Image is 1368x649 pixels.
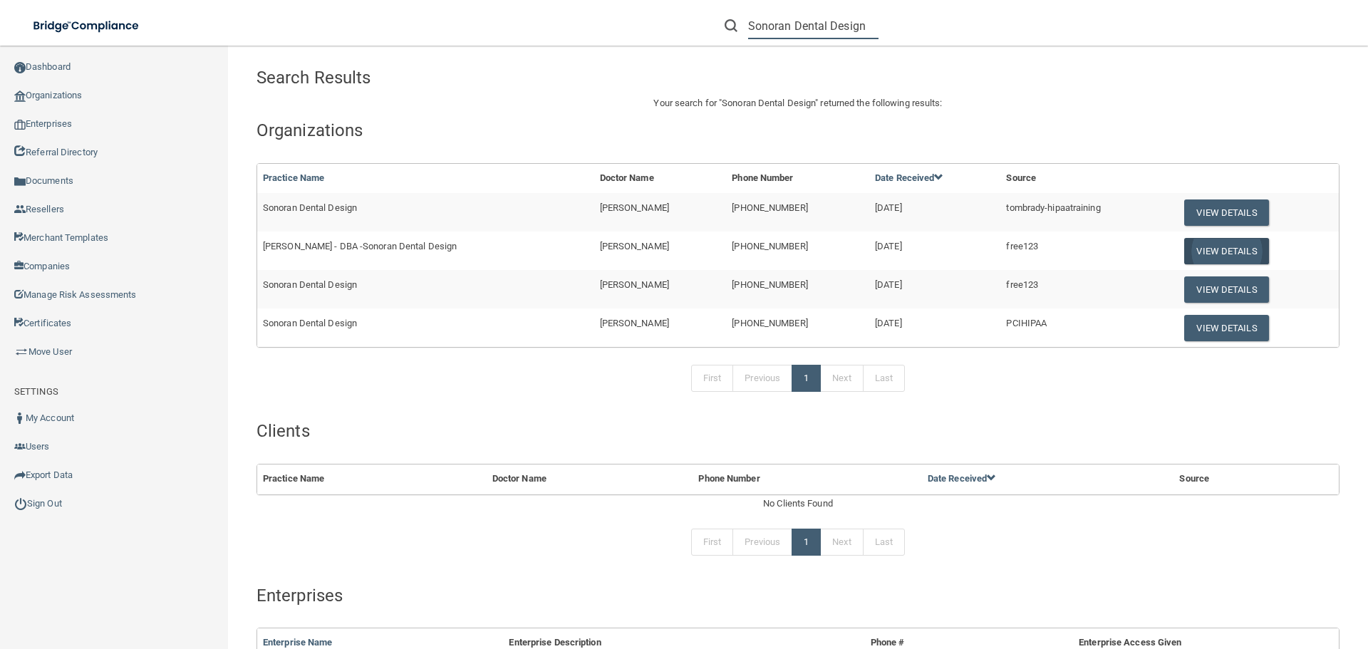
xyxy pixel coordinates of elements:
label: SETTINGS [14,383,58,400]
span: [PERSON_NAME] - DBA -Sonoran Dental Design [263,241,457,251]
a: Previous [732,529,792,556]
a: Date Received [875,172,943,183]
span: free123 [1006,279,1038,290]
img: ic-search.3b580494.png [725,19,737,32]
span: [PHONE_NUMBER] [732,241,807,251]
span: [PHONE_NUMBER] [732,279,807,290]
img: icon-documents.8dae5593.png [14,176,26,187]
a: Last [863,529,905,556]
button: View Details [1184,199,1268,226]
img: icon-export.b9366987.png [14,469,26,481]
img: enterprise.0d942306.png [14,120,26,130]
span: Sonoran Dental Design [722,98,815,108]
img: ic_power_dark.7ecde6b1.png [14,497,27,510]
iframe: Drift Widget Chat Controller [1121,548,1351,605]
img: ic_reseller.de258add.png [14,204,26,215]
h4: Enterprises [256,586,1339,605]
span: [PHONE_NUMBER] [732,318,807,328]
span: [PERSON_NAME] [600,279,669,290]
a: Next [820,529,863,556]
span: [PERSON_NAME] [600,202,669,213]
span: [DATE] [875,318,902,328]
span: Sonoran Dental Design [263,318,357,328]
th: Doctor Name [594,164,727,193]
h4: Search Results [256,68,695,87]
p: Your search for " " returned the following results: [256,95,1339,112]
a: Previous [732,365,792,392]
span: PCIHIPAA [1006,318,1047,328]
th: Phone Number [693,464,921,494]
input: Search [748,13,879,39]
a: Enterprise Name [263,637,333,648]
a: 1 [792,365,821,392]
a: Last [863,365,905,392]
img: bridge_compliance_login_screen.278c3ca4.svg [21,11,152,41]
a: Practice Name [263,172,324,183]
div: No Clients Found [256,495,1339,512]
span: tombrady-hipaatraining [1006,202,1100,213]
th: Source [1000,164,1173,193]
a: First [691,365,734,392]
span: [PERSON_NAME] [600,318,669,328]
th: Source [1173,464,1302,494]
span: Sonoran Dental Design [263,279,357,290]
button: View Details [1184,276,1268,303]
button: View Details [1184,315,1268,341]
h4: Clients [256,422,1339,440]
a: Date Received [928,473,996,484]
span: [PHONE_NUMBER] [732,202,807,213]
img: icon-users.e205127d.png [14,441,26,452]
img: ic_user_dark.df1a06c3.png [14,412,26,424]
img: organization-icon.f8decf85.png [14,90,26,102]
span: [PERSON_NAME] [600,241,669,251]
img: briefcase.64adab9b.png [14,345,28,359]
span: Sonoran Dental Design [263,202,357,213]
a: Next [820,365,863,392]
a: First [691,529,734,556]
img: ic_dashboard_dark.d01f4a41.png [14,62,26,73]
span: [DATE] [875,241,902,251]
span: free123 [1006,241,1038,251]
th: Practice Name [257,464,487,494]
th: Phone Number [726,164,869,193]
th: Doctor Name [487,464,693,494]
span: [DATE] [875,202,902,213]
span: [DATE] [875,279,902,290]
button: View Details [1184,238,1268,264]
a: 1 [792,529,821,556]
h4: Organizations [256,121,1339,140]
